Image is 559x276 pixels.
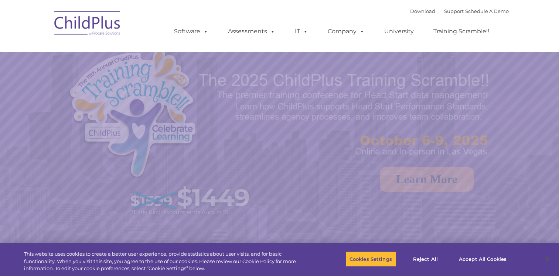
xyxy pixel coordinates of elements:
[426,24,497,39] a: Training Scramble!!
[51,6,125,43] img: ChildPlus by Procare Solutions
[465,8,509,14] a: Schedule A Demo
[24,250,307,272] div: This website uses cookies to create a better user experience, provide statistics about user visit...
[455,251,511,267] button: Accept All Cookies
[377,24,421,39] a: University
[380,167,474,192] a: Learn More
[221,24,283,39] a: Assessments
[345,251,396,267] button: Cookies Settings
[410,8,435,14] a: Download
[167,24,216,39] a: Software
[320,24,372,39] a: Company
[444,8,464,14] a: Support
[410,8,509,14] font: |
[539,251,555,267] button: Close
[287,24,316,39] a: IT
[402,251,449,267] button: Reject All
